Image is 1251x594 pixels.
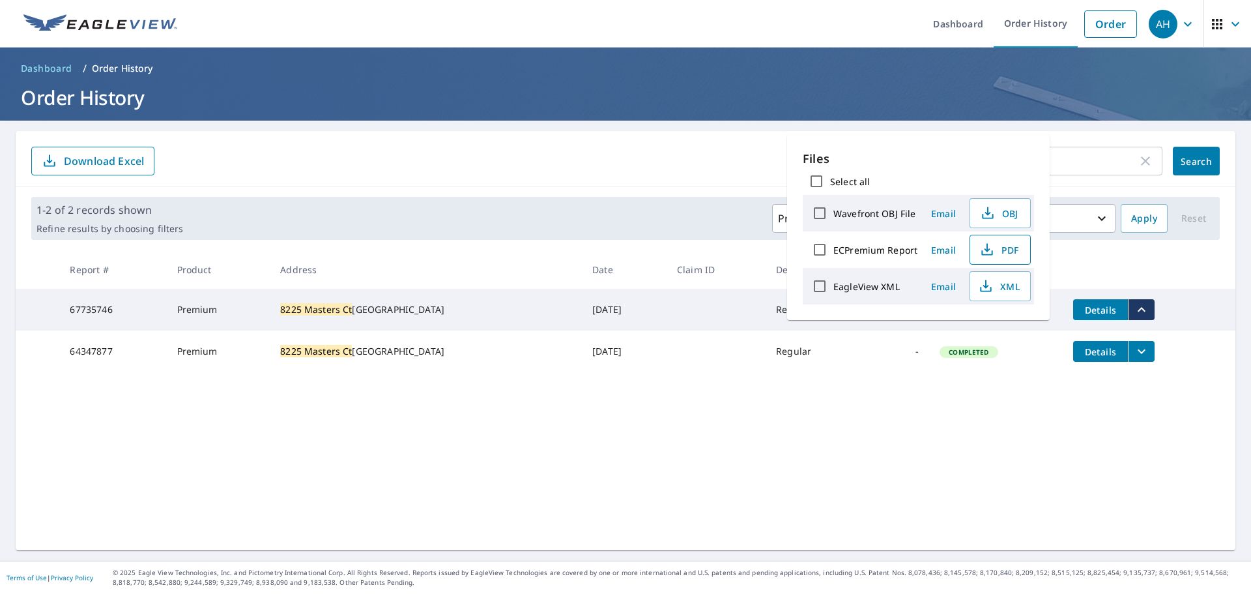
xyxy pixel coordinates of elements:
[83,61,87,76] li: /
[113,568,1244,587] p: © 2025 Eagle View Technologies, Inc. and Pictometry International Corp. All Rights Reserved. Repo...
[280,345,571,358] div: [GEOGRAPHIC_DATA]
[1173,147,1220,175] button: Search
[923,203,964,224] button: Email
[1084,10,1137,38] a: Order
[1149,10,1177,38] div: AH
[1128,341,1155,362] button: filesDropdownBtn-64347877
[167,331,270,372] td: Premium
[1131,211,1157,227] span: Apply
[582,289,667,331] td: [DATE]
[36,223,183,235] p: Refine results by choosing filters
[23,14,177,34] img: EV Logo
[970,271,1031,301] button: XML
[16,58,1235,79] nav: breadcrumb
[923,240,964,260] button: Email
[582,250,667,289] th: Date
[582,331,667,372] td: [DATE]
[280,303,571,316] div: [GEOGRAPHIC_DATA]
[978,205,1020,221] span: OBJ
[928,207,959,220] span: Email
[16,84,1235,111] h1: Order History
[59,250,166,289] th: Report #
[36,202,183,218] p: 1-2 of 2 records shown
[766,289,861,331] td: Regular
[1121,204,1168,233] button: Apply
[766,250,861,289] th: Delivery
[1081,304,1120,316] span: Details
[941,348,996,357] span: Completed
[833,207,915,220] label: Wavefront OBJ File
[1073,299,1128,320] button: detailsBtn-67735746
[861,331,929,372] td: -
[833,280,900,293] label: EagleView XML
[92,62,153,75] p: Order History
[270,250,582,289] th: Address
[280,345,352,357] mark: 8225 Masters Ct
[64,154,144,168] p: Download Excel
[970,235,1031,265] button: PDF
[928,280,959,293] span: Email
[59,331,166,372] td: 64347877
[167,250,270,289] th: Product
[970,198,1031,228] button: OBJ
[1128,299,1155,320] button: filesDropdownBtn-67735746
[978,242,1020,258] span: PDF
[31,147,154,175] button: Download Excel
[51,573,93,582] a: Privacy Policy
[280,303,352,316] mark: 8225 Masters Ct
[59,289,166,331] td: 67735746
[830,175,870,188] label: Select all
[833,244,917,256] label: ECPremium Report
[766,331,861,372] td: Regular
[803,150,1034,168] p: Files
[978,278,1020,294] span: XML
[772,204,848,233] button: Products
[923,276,964,297] button: Email
[1073,341,1128,362] button: detailsBtn-64347877
[778,211,824,226] p: Products
[21,62,72,75] span: Dashboard
[928,244,959,256] span: Email
[1081,346,1120,358] span: Details
[7,573,47,582] a: Terms of Use
[167,289,270,331] td: Premium
[1183,155,1209,168] span: Search
[7,574,93,582] p: |
[16,58,78,79] a: Dashboard
[667,250,766,289] th: Claim ID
